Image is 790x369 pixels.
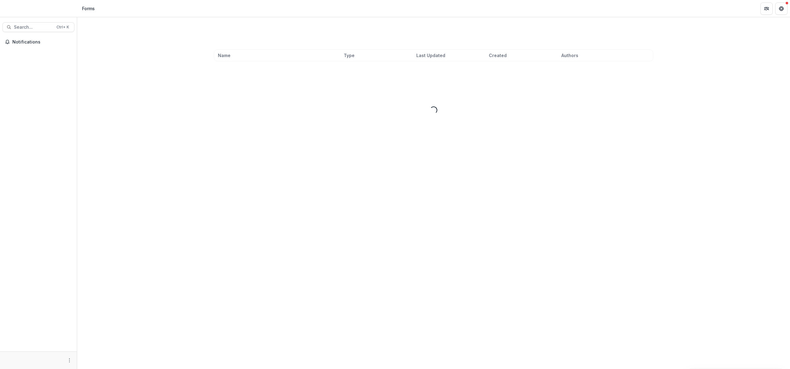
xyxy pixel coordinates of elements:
[489,52,507,59] span: Created
[80,4,97,13] nav: breadcrumb
[2,37,74,47] button: Notifications
[416,52,445,59] span: Last Updated
[14,25,53,30] span: Search...
[2,22,74,32] button: Search...
[561,52,578,59] span: Authors
[12,39,72,45] span: Notifications
[218,52,231,59] span: Name
[760,2,773,15] button: Partners
[66,357,73,364] button: More
[344,52,355,59] span: Type
[55,24,70,31] div: Ctrl + K
[82,5,95,12] div: Forms
[775,2,788,15] button: Get Help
